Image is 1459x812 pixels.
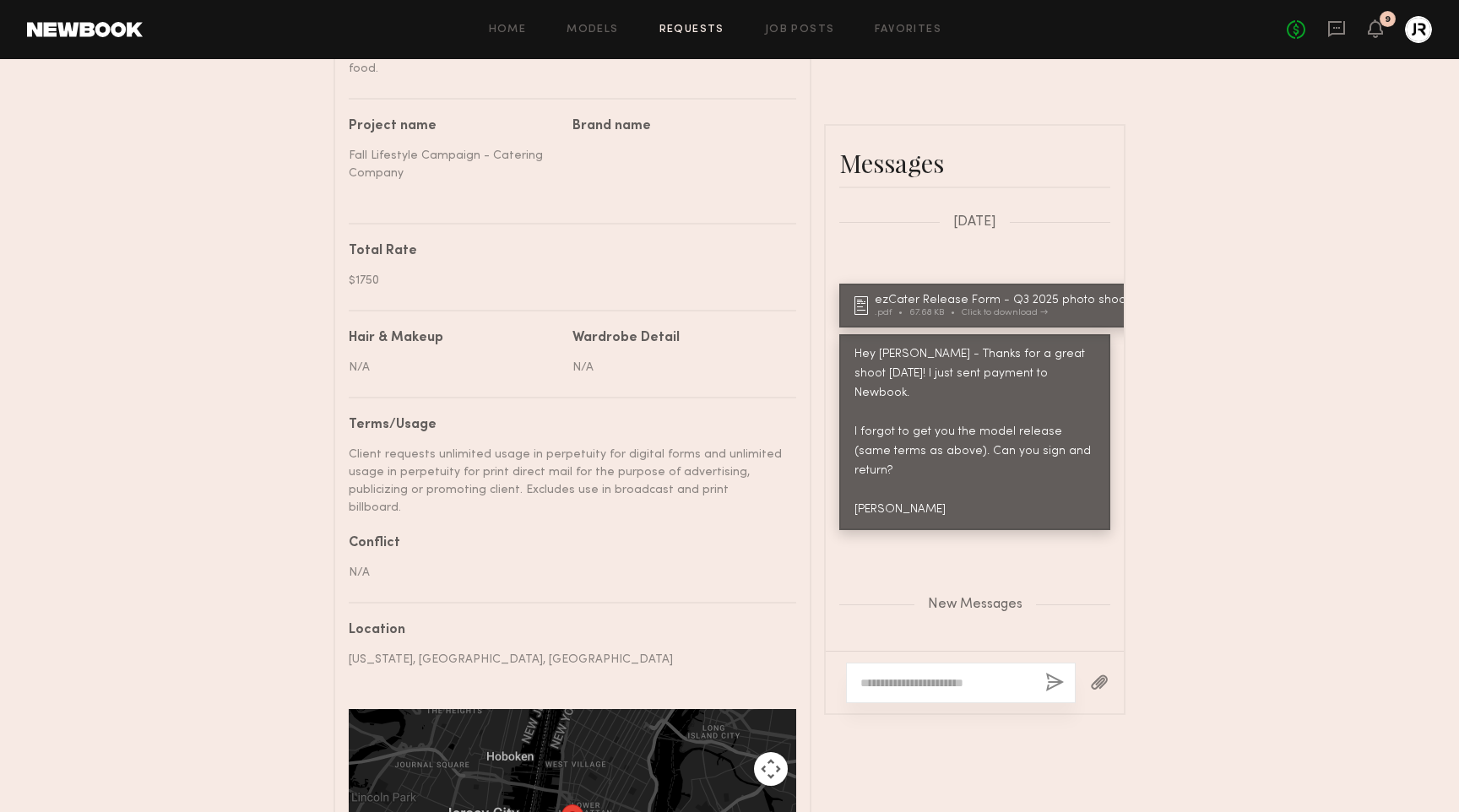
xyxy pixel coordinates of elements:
[567,24,618,35] a: Models
[875,295,1135,306] div: ezCater Release Form - Q3 2025 photo shoot
[765,24,835,35] a: Job Posts
[349,120,560,133] div: Project name
[962,308,1048,317] div: Click to download
[1385,15,1391,24] div: 9
[349,419,784,432] div: Terms/Usage
[572,359,784,376] div: N/A
[489,24,527,35] a: Home
[659,24,724,35] a: Requests
[349,147,560,182] div: Fall Lifestyle Campaign - Catering Company
[349,537,784,550] div: Conflict
[349,359,560,376] div: N/A
[875,24,941,35] a: Favorites
[572,120,784,133] div: Brand name
[928,598,1022,612] span: New Messages
[953,215,996,230] span: [DATE]
[349,272,784,290] div: $1750
[839,146,1110,180] div: Messages
[349,651,784,669] div: [US_STATE], [GEOGRAPHIC_DATA], [GEOGRAPHIC_DATA]
[349,564,784,582] div: N/A
[754,752,788,786] button: Map camera controls
[349,332,443,345] div: Hair & Makeup
[349,624,784,637] div: Location
[909,308,962,317] div: 67.68 KB
[349,446,784,517] div: Client requests unlimited usage in perpetuity for digital forms and unlimited usage in perpetuity...
[854,345,1095,520] div: Hey [PERSON_NAME] - Thanks for a great shoot [DATE]! I just sent payment to Newbook. I forgot to ...
[572,332,680,345] div: Wardrobe Detail
[349,245,784,258] div: Total Rate
[875,308,909,317] div: .pdf
[854,295,1135,317] a: ezCater Release Form - Q3 2025 photo shoot.pdf67.68 KBClick to download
